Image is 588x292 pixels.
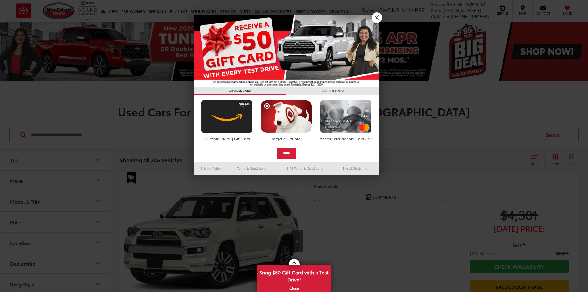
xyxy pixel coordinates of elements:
img: amazoncard.png [199,100,254,133]
a: Privacy Policy [194,165,228,172]
div: [DOMAIN_NAME] Gift Card [199,136,254,141]
a: Brand Disclaimers [334,165,379,172]
img: targetcard.png [259,100,314,133]
div: MasterCard Prepaid Card USD [319,136,373,141]
div: Target eGiftCard [259,136,314,141]
h3: CONFIRM INFO [286,87,379,95]
a: SMS Terms & Conditions [276,165,334,172]
h3: CHOOSE CARD [194,87,286,95]
a: Terms & Conditions [228,165,275,172]
span: Snag $50 Gift Card with a Test Drive! [258,266,331,285]
img: 55838_top_625864.jpg [194,15,379,87]
img: mastercard.png [319,100,373,133]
